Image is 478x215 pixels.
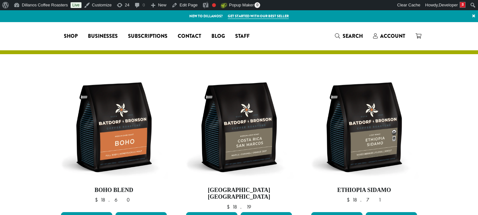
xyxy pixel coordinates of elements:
span: Shop [64,32,78,40]
a: [GEOGRAPHIC_DATA] [GEOGRAPHIC_DATA] $18.19 [184,73,294,210]
a: Ethiopia Sidamo $18.71 [310,73,419,210]
span: Account [380,32,405,40]
bdi: 18.60 [95,196,133,203]
span: Contact [178,32,201,40]
a: Search [330,31,368,41]
span: Developer [439,3,458,7]
bdi: 18.19 [227,203,251,210]
h4: Ethiopia Sidamo [310,187,419,194]
span: 0 [254,2,260,8]
span: Staff [235,32,250,40]
bdi: 18.71 [347,196,381,203]
img: BB-12oz-Boho-Stock.webp [59,73,168,182]
a: Get started with our best seller [228,13,289,19]
span: Search [343,32,363,40]
span: Blog [211,32,225,40]
span: Businesses [88,32,118,40]
a: Live [71,2,81,8]
a: × [469,10,478,22]
span: $ [95,196,100,203]
a: Shop [59,31,83,41]
img: BB-12oz-Costa-Rica-San-Marcos-Stock.webp [184,73,294,182]
span: $ [347,196,352,203]
h4: [GEOGRAPHIC_DATA] [GEOGRAPHIC_DATA] [184,187,294,201]
div: Focus keyphrase not set [212,3,216,7]
h4: Boho Blend [59,187,168,194]
span: Subscriptions [128,32,167,40]
a: Boho Blend $18.60 [59,73,168,210]
img: BB-12oz-FTO-Ethiopia-Sidamo-Stock.webp [310,73,419,182]
span: $ [227,203,232,210]
a: Staff [230,31,255,41]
